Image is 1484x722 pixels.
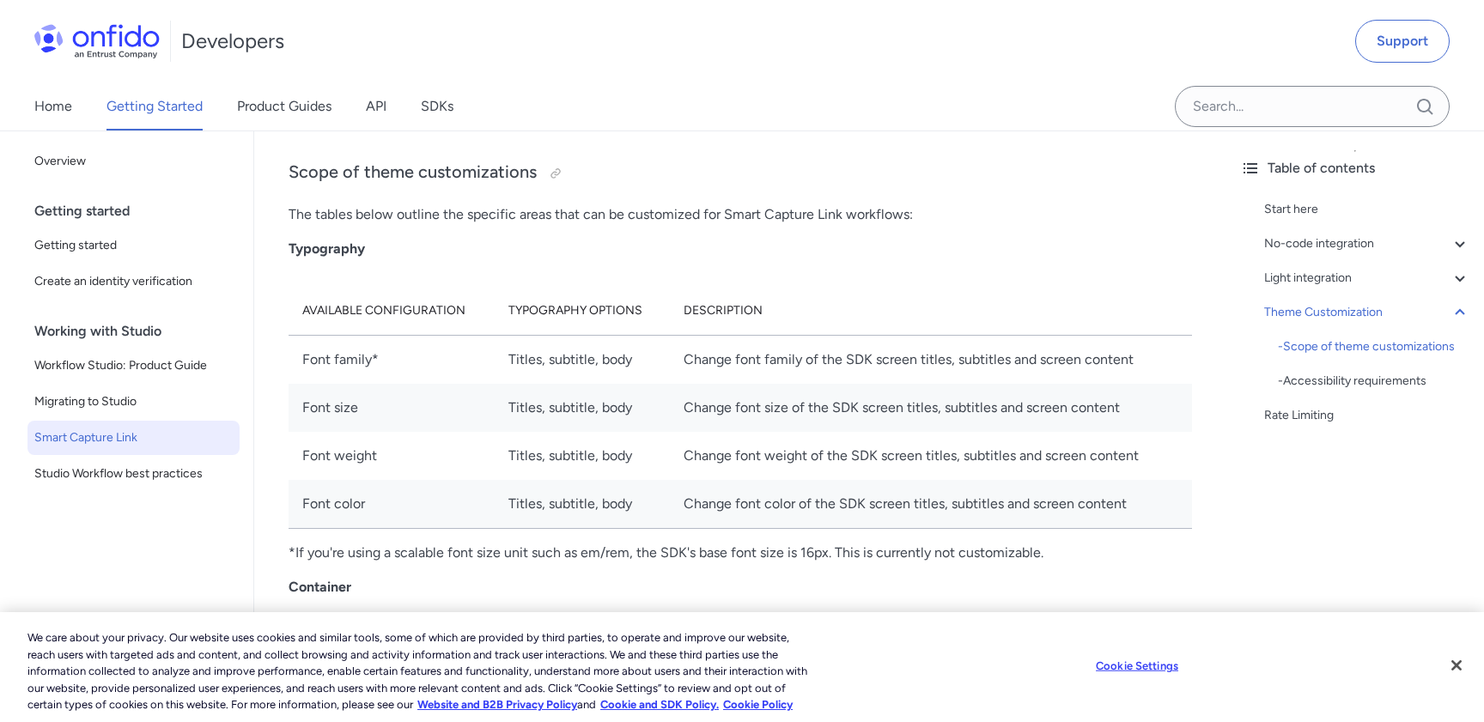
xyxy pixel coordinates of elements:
div: Working with Studio [34,314,246,349]
th: Typography options [495,287,669,336]
span: Migrating to Studio [34,391,233,412]
span: Overview [34,151,233,172]
td: Font size [289,384,495,432]
a: API [366,82,386,130]
a: Product Guides [237,82,331,130]
td: Font weight [289,432,495,480]
p: The tables below outline the specific areas that can be customized for Smart Capture Link workflows: [289,204,1192,225]
td: Font color [289,480,495,529]
h1: Developers [181,27,284,55]
a: Getting started [27,228,240,263]
span: Workflow Studio: Product Guide [34,355,233,376]
td: Change font size of the SDK screen titles, subtitles and screen content [670,384,1192,432]
p: *If you're using a scalable font size unit such as em/rem, the SDK's base font size is 16px. This... [289,543,1192,563]
strong: Typography [289,240,365,257]
span: Getting started [34,235,233,256]
a: Home [34,82,72,130]
div: Table of contents [1240,158,1470,179]
span: Create an identity verification [34,271,233,292]
a: Create an identity verification [27,264,240,299]
strong: Container [289,579,351,595]
td: Change font family of the SDK screen titles, subtitles and screen content [670,336,1192,385]
td: Font family* [289,336,495,385]
a: Cookie and SDK Policy. [600,698,719,711]
td: Titles, subtitle, body [495,384,669,432]
a: Theme Customization [1264,302,1470,323]
td: Change font color of the SDK screen titles, subtitles and screen content [670,480,1192,529]
a: Support [1355,20,1450,63]
h3: Scope of theme customizations [289,160,1192,187]
a: Overview [27,144,240,179]
td: Titles, subtitle, body [495,432,669,480]
input: Onfido search input field [1175,86,1450,127]
div: - Scope of theme customizations [1278,337,1470,357]
a: Smart Capture Link [27,421,240,455]
a: No-code integration [1264,234,1470,254]
a: More information about our cookie policy., opens in a new tab [417,698,577,711]
a: Cookie Policy [723,698,793,711]
th: Description [670,287,1192,336]
div: Getting started [34,194,246,228]
a: Workflow Studio: Product Guide [27,349,240,383]
div: We care about your privacy. Our website uses cookies and similar tools, some of which are provide... [27,629,816,713]
div: - Accessibility requirements [1278,371,1470,391]
span: Studio Workflow best practices [34,464,233,484]
th: Available configuration [289,287,495,336]
a: SDKs [421,82,453,130]
a: Light integration [1264,268,1470,288]
a: -Accessibility requirements [1278,371,1470,391]
a: -Scope of theme customizations [1278,337,1470,357]
td: Titles, subtitle, body [495,480,669,529]
a: Rate Limiting [1264,405,1470,426]
img: Onfido Logo [34,24,160,58]
button: Cookie Settings [1084,649,1191,683]
td: Titles, subtitle, body [495,336,669,385]
a: Studio Workflow best practices [27,457,240,491]
span: Smart Capture Link [34,428,233,448]
a: Migrating to Studio [27,385,240,419]
a: Getting Started [106,82,203,130]
a: Start here [1264,199,1470,220]
button: Close [1438,646,1475,684]
td: Change font weight of the SDK screen titles, subtitles and screen content [670,432,1192,480]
